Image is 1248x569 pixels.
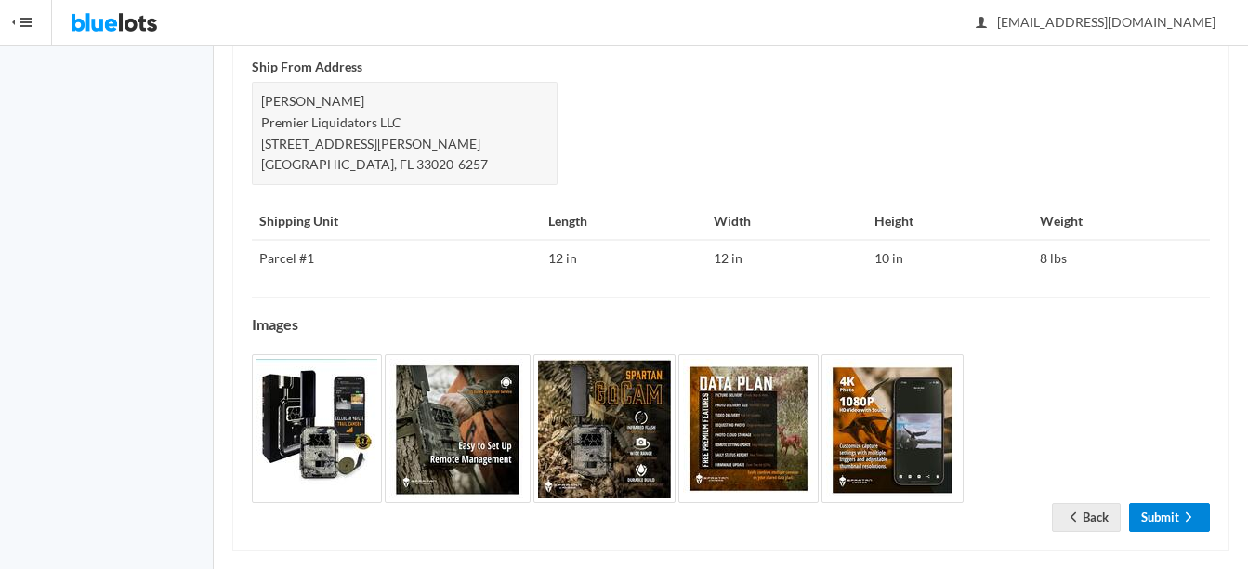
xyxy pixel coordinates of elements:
[252,57,362,78] label: Ship From Address
[1052,503,1121,532] a: arrow backBack
[252,240,541,277] td: Parcel #1
[1032,240,1210,277] td: 8 lbs
[972,15,991,33] ion-icon: person
[252,354,382,503] img: d992bb81-cc01-4a4b-9057-d5edf9cacddd-1756041496.jpg
[385,354,531,503] img: d14b273f-cae8-4be9-a8b5-acb4925e737a-1756041496.jpg
[541,240,707,277] td: 12 in
[977,14,1215,30] span: [EMAIL_ADDRESS][DOMAIN_NAME]
[1032,204,1210,241] th: Weight
[1064,509,1083,527] ion-icon: arrow back
[252,204,541,241] th: Shipping Unit
[252,82,558,184] div: [PERSON_NAME] Premier Liquidators LLC [STREET_ADDRESS][PERSON_NAME] [GEOGRAPHIC_DATA], FL 33020-6257
[678,354,819,503] img: b2cd969a-c8a2-4b31-a8be-76e7211c439b-1756041497.jpg
[706,204,866,241] th: Width
[706,240,866,277] td: 12 in
[252,316,1210,333] h4: Images
[821,354,964,503] img: fe362812-ccda-445d-bf88-f08ca4b43e8b-1756041497.jpg
[541,204,707,241] th: Length
[867,204,1033,241] th: Height
[533,354,676,503] img: 59bb427b-f4e4-468c-a6f0-e8c6e7bc3e05-1756041497.jpg
[1129,503,1210,532] a: Submitarrow forward
[867,240,1033,277] td: 10 in
[1179,509,1198,527] ion-icon: arrow forward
